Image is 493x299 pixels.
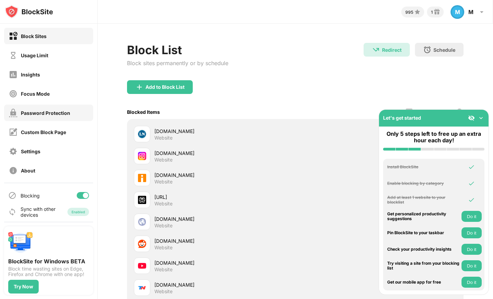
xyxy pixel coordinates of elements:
[21,33,47,39] div: Block Sites
[154,157,173,163] div: Website
[154,135,173,141] div: Website
[138,152,146,160] img: favicons
[138,284,146,292] img: favicons
[138,130,146,138] img: favicons
[462,277,482,288] button: Do it
[21,148,40,154] div: Settings
[154,201,173,207] div: Website
[9,109,17,117] img: password-protection-off.svg
[468,196,475,203] img: omni-check.svg
[127,60,228,67] div: Block sites permanently or by schedule
[387,181,460,186] div: Enable blocking by category
[21,91,50,97] div: Focus Mode
[387,247,460,252] div: Check your productivity insights
[154,288,173,295] div: Website
[387,261,460,271] div: Try visiting a site from your blocking list
[5,5,53,19] img: logo-blocksite.svg
[468,115,475,121] img: eye-not-visible.svg
[431,10,433,15] div: 1
[8,230,33,255] img: push-desktop.svg
[8,258,89,265] div: BlockSite for Windows BETA
[9,32,17,40] img: block-on.svg
[154,244,173,251] div: Website
[154,128,295,135] div: [DOMAIN_NAME]
[433,8,441,16] img: reward-small.svg
[154,281,295,288] div: [DOMAIN_NAME]
[387,230,460,235] div: Pin BlockSite to your taskbar
[387,165,460,169] div: Install BlockSite
[433,47,455,53] div: Schedule
[383,131,484,144] div: Only 5 steps left to free up an extra hour each day!
[383,115,421,121] div: Let's get started
[468,180,475,187] img: omni-check.svg
[21,168,35,174] div: About
[138,262,146,270] img: favicons
[154,223,173,229] div: Website
[9,166,17,175] img: about-off.svg
[462,244,482,255] button: Do it
[478,115,484,121] img: omni-setup-toggle.svg
[21,72,40,77] div: Insights
[21,110,70,116] div: Password Protection
[21,52,48,58] div: Usage Limit
[9,89,17,98] img: focus-off.svg
[127,43,228,57] div: Block List
[413,8,421,16] img: points-small.svg
[154,266,173,273] div: Website
[127,109,160,115] div: Blocked Items
[154,237,295,244] div: [DOMAIN_NAME]
[154,259,295,266] div: [DOMAIN_NAME]
[9,128,17,136] img: customize-block-page-off.svg
[138,174,146,182] img: favicons
[14,284,33,289] div: Try Now
[387,212,460,222] div: Get personalized productivity suggestions
[8,266,89,277] div: Block time wasting sites on Edge, Firefox and Chrome with one app!
[154,171,295,179] div: [DOMAIN_NAME]
[9,70,17,79] img: insights-off.svg
[462,227,482,238] button: Do it
[387,195,460,205] div: Add at least 1 website to your blocklist
[21,206,56,218] div: Sync with other devices
[8,191,16,200] img: blocking-icon.svg
[468,164,475,170] img: omni-check.svg
[405,10,413,15] div: 995
[8,208,16,216] img: sync-icon.svg
[9,51,17,60] img: time-usage-off.svg
[462,211,482,222] button: Do it
[138,196,146,204] img: favicons
[9,147,17,156] img: settings-off.svg
[462,260,482,271] button: Do it
[138,240,146,248] img: favicons
[154,179,173,185] div: Website
[138,218,146,226] img: favicons
[451,5,464,19] div: M
[146,84,185,90] div: Add to Block List
[154,215,295,223] div: [DOMAIN_NAME]
[154,149,295,157] div: [DOMAIN_NAME]
[387,280,460,285] div: Get our mobile app for free
[21,193,40,199] div: Blocking
[154,193,295,201] div: [URL]
[382,47,402,53] div: Redirect
[468,9,473,15] div: M
[21,129,66,135] div: Custom Block Page
[72,210,85,214] div: Enabled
